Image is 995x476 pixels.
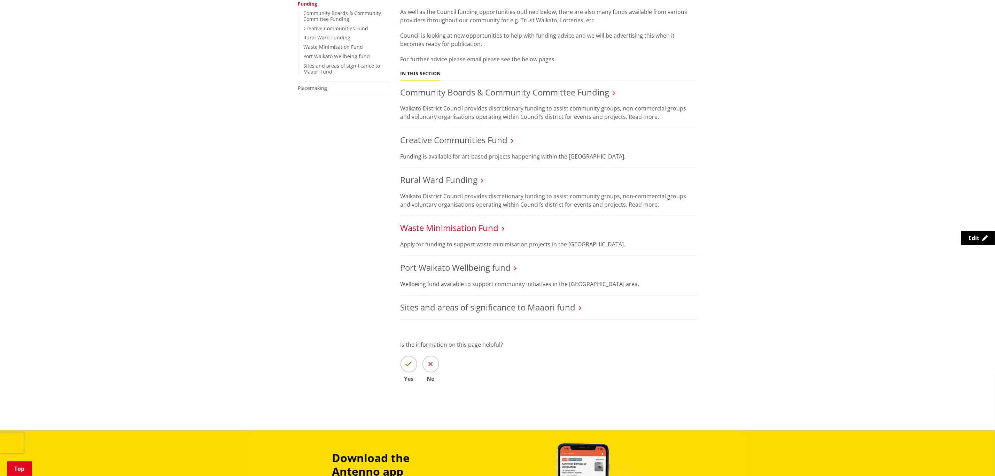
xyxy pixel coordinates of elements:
[298,0,318,7] a: Funding
[401,174,478,185] a: Rural Ward Funding
[401,104,697,121] p: Waikato District Council provides discretionary funding to assist community groups, non-commercia...
[401,340,697,349] p: Is the information on this page helpful?
[401,152,697,161] p: Funding is available for art-based projects happening within the [GEOGRAPHIC_DATA].
[963,447,988,472] iframe: Messenger Launcher
[298,85,327,91] a: Placemaking
[401,31,697,48] p: Council is looking at new opportunities to help with funding advice and we will be advertising th...
[304,10,381,22] a: Community Boards & Community Committee Funding
[401,192,697,209] p: Waikato District Council provides discretionary funding to assist community groups, non-commercia...
[422,376,439,382] span: No
[401,376,417,382] span: Yes
[401,134,508,146] a: Creative Communities Fund
[961,231,995,245] a: Edit
[401,262,511,273] a: Port Waikato Wellbeing fund
[401,71,441,77] h5: In this section
[401,240,697,248] p: Apply for funding to support waste minimisation projects in the [GEOGRAPHIC_DATA].
[304,34,351,41] a: Rural Ward Funding
[401,55,697,63] p: For further advice please email please see the below pages.
[401,86,609,98] a: Community Boards & Community Committee Funding
[304,44,363,50] a: Waste Minimisation Fund
[304,25,368,32] a: Creative Communities Fund
[401,222,499,233] a: Waste Minimisation Fund
[304,53,370,60] a: Port Waikato Wellbeing fund
[7,461,32,476] a: Top
[969,234,979,242] span: Edit
[401,8,697,24] p: As well as the Council funding opportunities outlined below, there are also many funds available ...
[304,62,380,75] a: Sites and areas of significance to Maaori fund
[401,301,576,313] a: Sites and areas of significance to Maaori fund
[401,280,697,288] p: Wellbeing fund available to support community initiatives in the [GEOGRAPHIC_DATA] area.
